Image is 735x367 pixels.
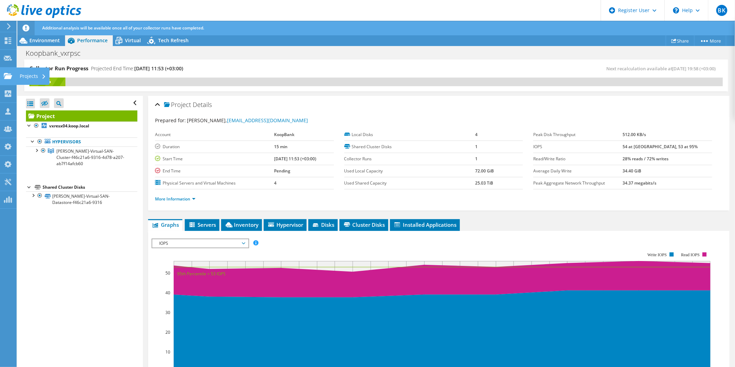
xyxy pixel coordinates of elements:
a: MARVIN-Virtual-SAN-Cluster-f46c21a6-9316-4d78-a207-ab7f14afcb60 [26,146,137,168]
b: 1 [475,144,478,150]
b: 34.37 megabits/s [623,180,657,186]
text: Read IOPS [681,252,700,257]
h1: Koopbank_vxrpsc [22,50,91,57]
label: Average Daily Write [533,168,623,174]
span: [DATE] 19:58 (+03:00) [672,65,716,72]
text: 95th Percentile = 53 IOPS [177,271,226,277]
span: Virtual [125,37,141,44]
label: Prepared for: [155,117,186,124]
span: Installed Applications [393,221,456,228]
text: 10 [165,349,170,355]
span: Environment [29,37,60,44]
span: Performance [77,37,108,44]
span: [PERSON_NAME]-Virtual-SAN-Cluster-f46c21a6-9316-4d78-a207-ab7f14afcb60 [56,148,124,167]
label: Start Time [155,155,274,162]
a: Hypervisors [26,137,137,146]
a: More [694,35,726,46]
a: Project [26,110,137,122]
span: Next recalculation available at [606,65,719,72]
span: Servers [188,221,216,228]
span: Inventory [225,221,258,228]
b: [DATE] 11:53 (+03:00) [274,156,316,162]
a: [PERSON_NAME]-Virtual-SAN-Datastore-f46c21a6-9316 [26,191,137,207]
b: 15 min [274,144,288,150]
label: Peak Disk Throughput [533,131,623,138]
label: IOPS [533,143,623,150]
label: Peak Aggregate Network Throughput [533,180,623,187]
a: Share [666,35,695,46]
svg: \n [673,7,679,14]
span: Graphs [152,221,179,228]
span: Details [193,100,212,109]
text: 40 [165,290,170,296]
div: Shared Cluster Disks [43,183,137,191]
text: 20 [165,329,170,335]
label: Used Shared Capacity [344,180,475,187]
span: [DATE] 11:53 (+03:00) [134,65,183,72]
span: Disks [312,221,334,228]
h4: Projected End Time: [91,65,183,72]
text: 30 [165,310,170,315]
b: vxresx04.koop.local [49,123,89,129]
b: KoopBank [274,132,294,137]
b: 72.00 GiB [475,168,494,174]
text: Write IOPS [647,252,667,257]
label: Physical Servers and Virtual Machines [155,180,274,187]
label: Used Local Capacity [344,168,475,174]
span: [PERSON_NAME], [187,117,308,124]
b: 54 at [GEOGRAPHIC_DATA], 53 at 95% [623,144,698,150]
a: vxresx04.koop.local [26,122,137,131]
span: IOPS [156,239,245,248]
label: Read/Write Ratio [533,155,623,162]
span: Additional analysis will be available once all of your collector runs have completed. [42,25,204,31]
b: 25.03 TiB [475,180,493,186]
span: Tech Refresh [158,37,189,44]
span: Hypervisor [267,221,303,228]
a: [EMAIL_ADDRESS][DOMAIN_NAME] [227,117,308,124]
label: Local Disks [344,131,475,138]
span: Project [164,101,191,108]
span: BK [716,5,727,16]
b: 4 [475,132,478,137]
div: Projects [16,68,49,85]
b: Pending [274,168,290,174]
a: More Information [155,196,196,202]
b: 1 [475,156,478,162]
label: Collector Runs [344,155,475,162]
label: Shared Cluster Disks [344,143,475,150]
text: 50 [165,270,170,276]
label: Account [155,131,274,138]
b: 4 [274,180,276,186]
label: End Time [155,168,274,174]
b: 34.40 GiB [623,168,642,174]
label: Duration [155,143,274,150]
b: 512.00 KB/s [623,132,646,137]
span: Cluster Disks [343,221,385,228]
b: 28% reads / 72% writes [623,156,669,162]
